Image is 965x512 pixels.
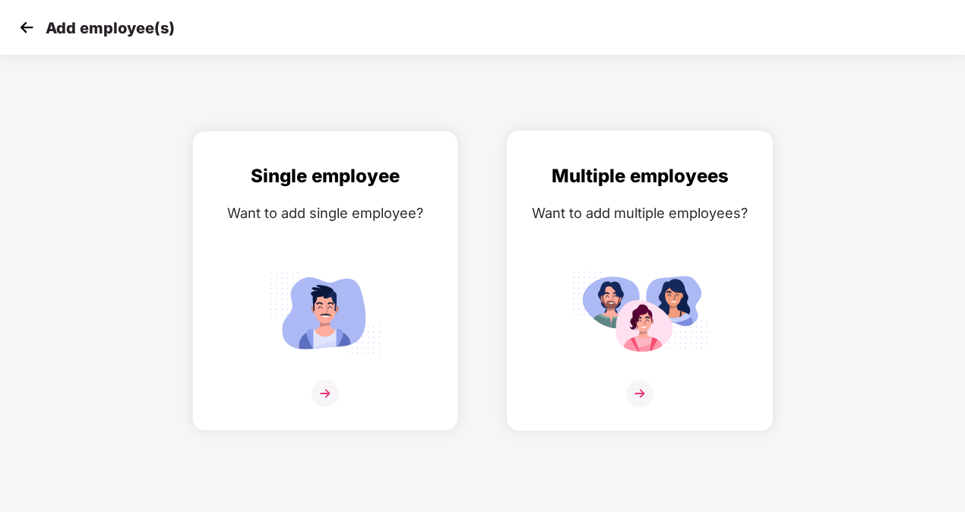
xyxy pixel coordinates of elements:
div: Want to add multiple employees? [523,202,757,224]
img: svg+xml;base64,PHN2ZyB4bWxucz0iaHR0cDovL3d3dy53My5vcmcvMjAwMC9zdmciIHdpZHRoPSIzMCIgaGVpZ2h0PSIzMC... [15,16,38,39]
img: svg+xml;base64,PHN2ZyB4bWxucz0iaHR0cDovL3d3dy53My5vcmcvMjAwMC9zdmciIHdpZHRoPSIzNiIgaGVpZ2h0PSIzNi... [312,380,339,407]
img: svg+xml;base64,PHN2ZyB4bWxucz0iaHR0cDovL3d3dy53My5vcmcvMjAwMC9zdmciIHdpZHRoPSIzNiIgaGVpZ2h0PSIzNi... [626,380,653,407]
p: Add employee(s) [46,19,175,37]
div: Single employee [208,162,442,191]
div: Multiple employees [523,162,757,191]
div: Want to add single employee? [208,202,442,224]
img: svg+xml;base64,PHN2ZyB4bWxucz0iaHR0cDovL3d3dy53My5vcmcvMjAwMC9zdmciIGlkPSJTaW5nbGVfZW1wbG95ZWUiIH... [257,265,394,360]
img: svg+xml;base64,PHN2ZyB4bWxucz0iaHR0cDovL3d3dy53My5vcmcvMjAwMC9zdmciIGlkPSJNdWx0aXBsZV9lbXBsb3llZS... [571,265,708,360]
